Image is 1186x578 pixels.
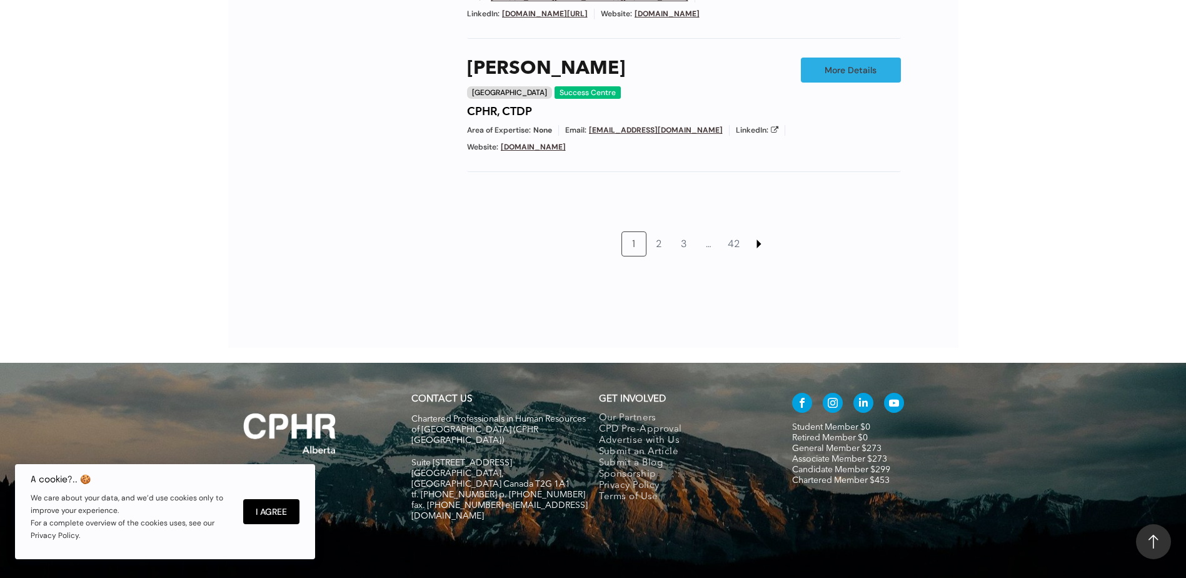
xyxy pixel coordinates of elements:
[467,125,531,136] span: Area of Expertise:
[467,58,625,80] a: [PERSON_NAME]
[599,447,766,458] a: Submit an Article
[601,9,632,19] span: Website:
[792,455,887,464] a: Associate Member $273
[31,492,231,542] p: We care about your data, and we’d use cookies only to improve your experience. For a complete ove...
[411,395,472,404] a: CONTACT US
[792,433,868,442] a: Retired Member $0
[467,142,498,153] span: Website:
[884,393,904,416] a: youtube
[599,458,766,469] a: Submit a Blog
[792,423,870,432] a: Student Member $0
[599,424,766,435] a: CPD Pre-Approval
[243,499,299,524] button: I Agree
[722,232,746,256] a: 42
[411,415,586,445] span: Chartered Professionals in Human Resources of [GEOGRAPHIC_DATA] (CPHR [GEOGRAPHIC_DATA])
[823,393,843,416] a: instagram
[801,58,901,83] a: More Details
[599,480,766,492] a: Privacy Policy
[792,444,882,453] a: General Member $273
[502,9,588,19] a: [DOMAIN_NAME][URL]
[792,465,890,474] a: Candidate Member $299
[599,435,766,447] a: Advertise with Us
[533,125,552,136] span: None
[411,501,588,520] span: fax. [PHONE_NUMBER] e:[EMAIL_ADDRESS][DOMAIN_NAME]
[467,9,500,19] span: LinkedIn:
[622,232,646,256] a: 1
[736,125,768,136] span: LinkedIn:
[467,86,552,99] div: [GEOGRAPHIC_DATA]
[599,469,766,480] a: Sponsorship
[672,232,696,256] a: 3
[792,476,890,485] a: Chartered Member $453
[555,86,621,99] div: Success Centre
[565,125,586,136] span: Email:
[31,474,231,484] h6: A cookie?.. 🍪
[853,393,873,416] a: linkedin
[635,9,700,19] a: [DOMAIN_NAME]
[411,459,512,467] span: Suite [STREET_ADDRESS]
[411,469,570,489] span: [GEOGRAPHIC_DATA], [GEOGRAPHIC_DATA] Canada T2G 1A1
[467,105,532,119] h4: CPHR, CTDP
[218,388,362,479] img: A white background with a few lines on it
[599,395,666,404] span: GET INVOLVED
[697,232,721,256] a: …
[647,232,671,256] a: 2
[599,413,766,424] a: Our Partners
[411,490,585,499] span: tf. [PHONE_NUMBER] p. [PHONE_NUMBER]
[792,393,812,416] a: facebook
[501,142,566,152] a: [DOMAIN_NAME]
[589,125,723,135] a: [EMAIL_ADDRESS][DOMAIN_NAME]
[599,492,766,503] a: Terms of Use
